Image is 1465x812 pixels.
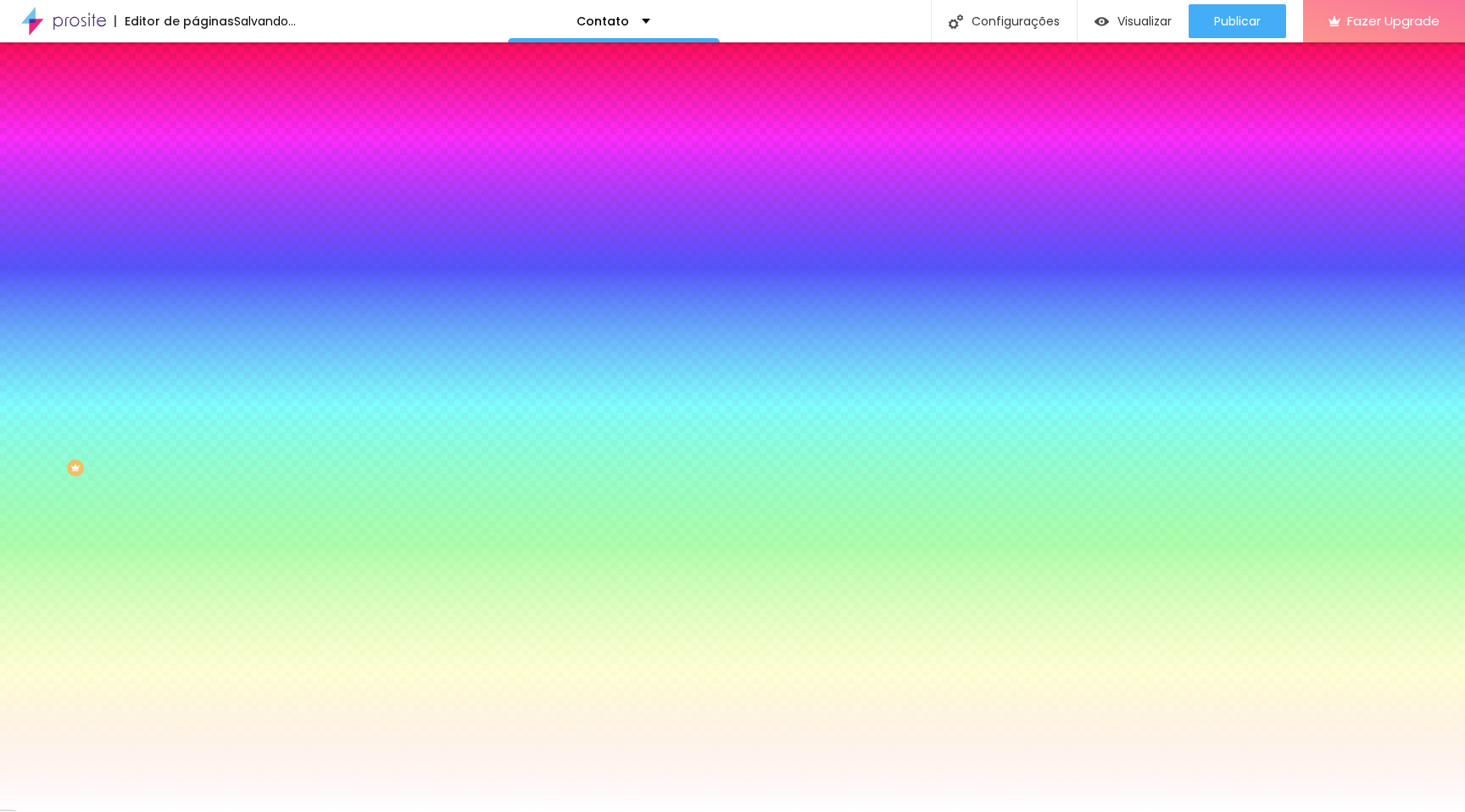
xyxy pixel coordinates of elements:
[1117,14,1172,28] span: Visualizar
[1078,4,1189,38] button: Visualizar
[1095,14,1109,29] img: view-1.svg
[1214,14,1261,28] span: Publicar
[114,15,234,27] div: Editor de páginas
[234,15,296,27] div: Salvando...
[1347,14,1440,28] span: Fazer Upgrade
[949,14,963,29] img: Icone
[577,15,629,27] p: Contato
[1189,4,1286,38] button: Publicar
